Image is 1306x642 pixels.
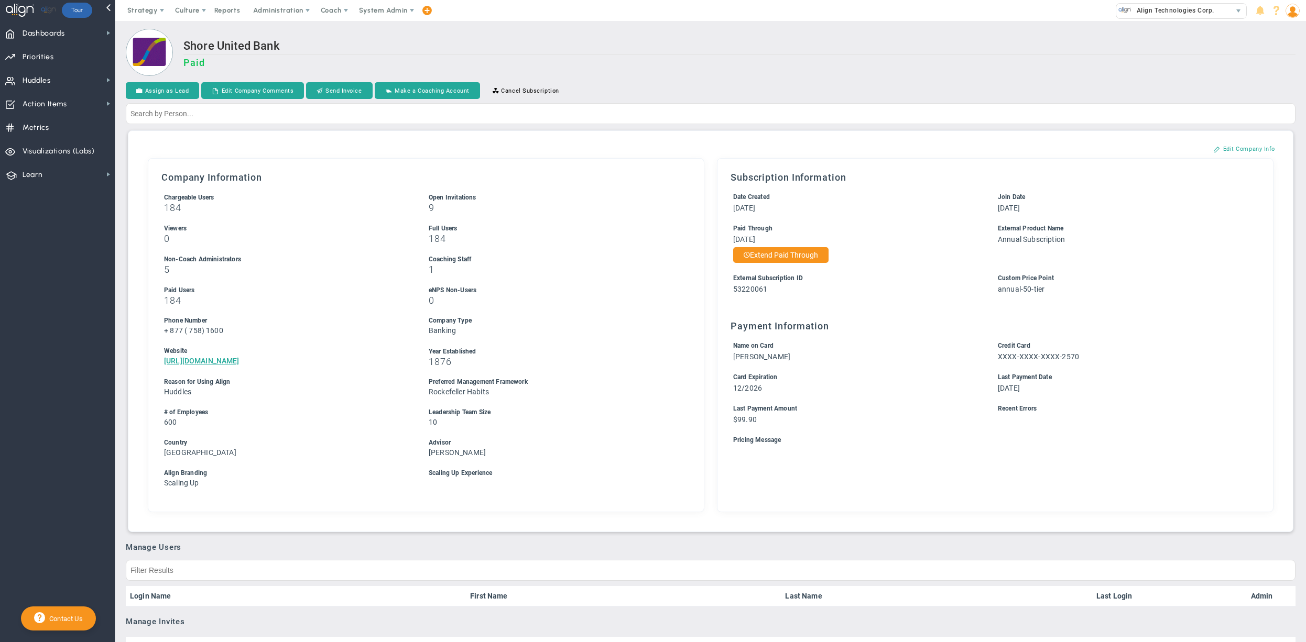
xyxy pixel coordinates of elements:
span: Scaling Up [164,479,199,487]
div: Recent Errors [998,404,1243,414]
span: Visualizations (Labs) [23,140,95,162]
span: Dashboards [23,23,65,45]
h3: Payment Information [731,320,1260,331]
span: Contact Us [45,615,83,623]
h3: 9 [429,203,674,213]
span: [DATE] [998,384,1020,392]
div: Join Date [998,192,1243,202]
span: Strategy [127,6,158,14]
span: XXXX-XXXX-XXXX-2570 [998,352,1079,361]
span: [GEOGRAPHIC_DATA] [164,448,236,457]
img: 48978.Person.photo [1286,4,1300,18]
span: ( [184,326,187,335]
span: 600 [164,418,177,426]
span: 758 [189,326,201,335]
span: [DATE] [733,204,755,212]
div: Last Payment Amount [733,404,978,414]
h3: 0 [164,234,409,243]
span: Coach [321,6,342,14]
div: Name on Card [733,341,978,351]
div: Preferred Management Framework [429,377,674,387]
h3: Manage Invites [126,617,1296,626]
span: Viewers [164,225,187,232]
img: Loading... [126,29,173,76]
span: Annual Subscription [998,235,1065,243]
input: Search by Person... [126,103,1296,124]
button: Edit Company Info [1203,140,1286,157]
h2: Shore United Bank [183,39,1296,54]
a: Last Name [785,592,1087,600]
span: 877 [170,326,182,335]
div: Reason for Using Align [164,377,409,387]
div: Leadership Team Size [429,407,674,417]
div: Company Type [429,316,674,326]
span: [DATE] [998,204,1020,212]
span: [PERSON_NAME] [429,448,486,457]
span: System Admin [359,6,408,14]
span: Rockefeller Habits [429,388,489,396]
span: 1600 [206,326,223,335]
span: Learn [23,164,42,186]
span: annual-50-tier [998,285,1044,293]
h3: 1 [429,264,674,274]
span: Culture [175,6,200,14]
h3: Paid [183,57,1296,68]
span: Full Users [429,225,458,232]
button: Cancel Subscription [482,82,570,99]
span: + [164,326,168,335]
img: 10991.Company.photo [1118,4,1131,17]
h3: 184 [164,203,409,213]
span: Banking [429,326,456,335]
span: ) [202,326,204,335]
span: Chargeable Users [164,194,214,201]
h3: 184 [429,234,674,243]
div: Custom Price Point [998,273,1243,283]
div: Advisor [429,438,674,448]
div: Paid Through [733,224,978,234]
span: $99.90 [733,415,757,424]
span: [DATE] [733,235,755,243]
span: Action Items [23,93,67,115]
div: # of Employees [164,407,409,417]
span: Huddles [23,70,51,92]
span: Coaching Staff [429,256,471,263]
a: [URL][DOMAIN_NAME] [164,357,240,365]
input: Filter Results [126,560,1296,581]
span: 10 [429,418,437,426]
a: Last Login [1096,592,1146,600]
div: Website [164,346,409,356]
button: Assign as Lead [126,82,199,99]
div: Date Created [733,192,978,202]
span: Open Invitations [429,194,476,201]
div: Country [164,438,409,448]
span: Metrics [23,117,49,139]
span: Administration [253,6,303,14]
span: Align Technologies Corp. [1131,4,1214,17]
a: First Name [470,592,777,600]
h3: 1876 [429,357,674,367]
span: eNPS Non-Users [429,286,476,294]
button: Extend Paid Through [733,247,829,263]
span: Paid Users [164,286,195,294]
span: 12/2026 [733,384,762,392]
h3: Manage Users [126,543,1296,552]
div: Credit Card [998,341,1243,351]
span: Year Established [429,348,476,355]
div: External Subscription ID [733,273,978,283]
div: Card Expiration [733,372,978,382]
button: Send Invoice [306,82,372,99]
span: [PERSON_NAME] [733,352,790,361]
h3: 184 [164,295,409,305]
a: Admin [1251,592,1273,600]
h3: 5 [164,264,409,274]
div: Pricing Message [733,435,1243,445]
button: Make a Coaching Account [375,82,480,99]
div: Phone Number [164,316,409,326]
div: External Product Name [998,224,1243,234]
a: Login Name [130,592,462,600]
h3: Subscription Information [731,172,1260,183]
h3: 0 [429,295,674,305]
span: Non-Coach Administrators [164,256,241,263]
span: select [1231,4,1246,18]
div: Last Payment Date [998,372,1243,382]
